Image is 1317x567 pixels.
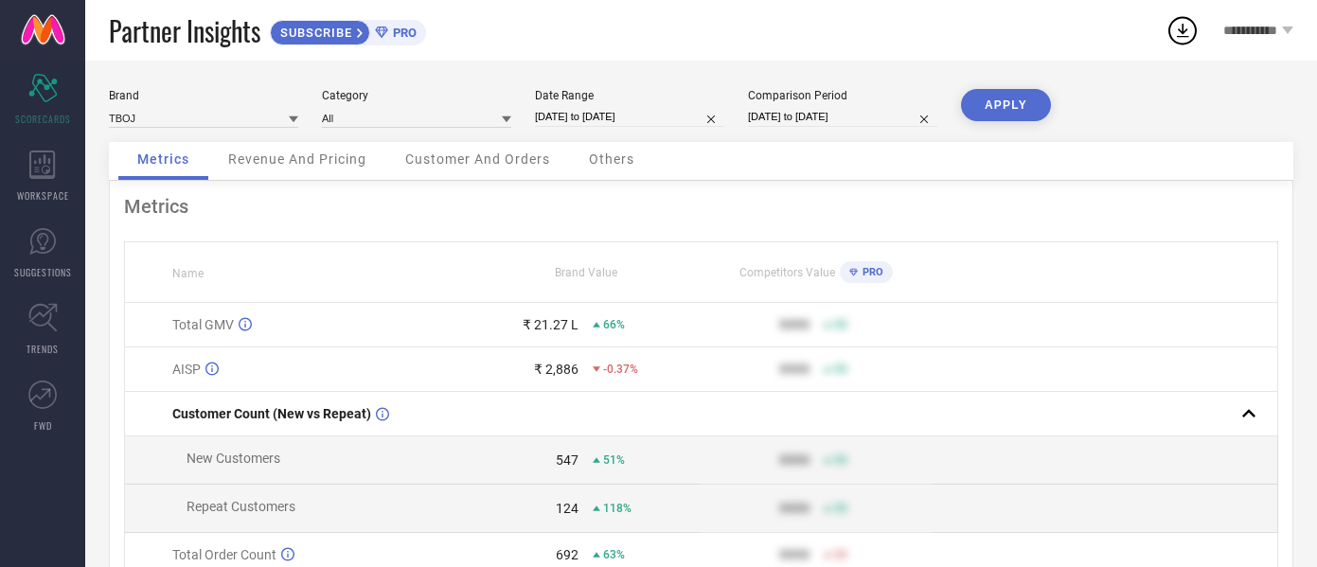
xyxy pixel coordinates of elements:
span: Brand Value [555,266,617,279]
span: 50 [834,318,847,331]
span: 50 [834,453,847,467]
div: Brand [109,89,298,102]
span: 50 [834,502,847,515]
div: Date Range [535,89,724,102]
div: 9999 [779,362,810,377]
span: Name [172,267,204,280]
span: AISP [172,362,201,377]
span: Metrics [137,151,189,167]
span: 118% [603,502,632,515]
span: PRO [858,266,883,278]
span: Revenue And Pricing [228,151,366,167]
span: -0.37% [603,363,638,376]
div: 124 [556,501,578,516]
div: 9999 [779,452,810,468]
span: 66% [603,318,625,331]
span: Competitors Value [739,266,835,279]
div: ₹ 21.27 L [523,317,578,332]
div: 9999 [779,317,810,332]
span: SCORECARDS [15,112,71,126]
span: WORKSPACE [17,188,69,203]
span: SUBSCRIBE [271,26,357,40]
button: APPLY [961,89,1051,121]
span: Customer Count (New vs Repeat) [172,406,371,421]
div: Comparison Period [748,89,937,102]
span: Total GMV [172,317,234,332]
div: Metrics [124,195,1278,218]
span: Customer And Orders [405,151,550,167]
div: 547 [556,452,578,468]
span: 63% [603,548,625,561]
div: 692 [556,547,578,562]
span: New Customers [187,451,280,466]
div: Open download list [1166,13,1200,47]
span: FWD [34,418,52,433]
input: Select date range [535,107,724,127]
span: SUGGESTIONS [14,265,72,279]
div: 9999 [779,547,810,562]
span: 51% [603,453,625,467]
div: Category [322,89,511,102]
span: PRO [388,26,417,40]
input: Select comparison period [748,107,937,127]
span: Partner Insights [109,11,260,50]
span: 50 [834,363,847,376]
span: Total Order Count [172,547,276,562]
span: Others [589,151,634,167]
div: 9999 [779,501,810,516]
a: SUBSCRIBEPRO [270,15,426,45]
span: TRENDS [27,342,59,356]
span: Repeat Customers [187,499,295,514]
span: 50 [834,548,847,561]
div: ₹ 2,886 [534,362,578,377]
